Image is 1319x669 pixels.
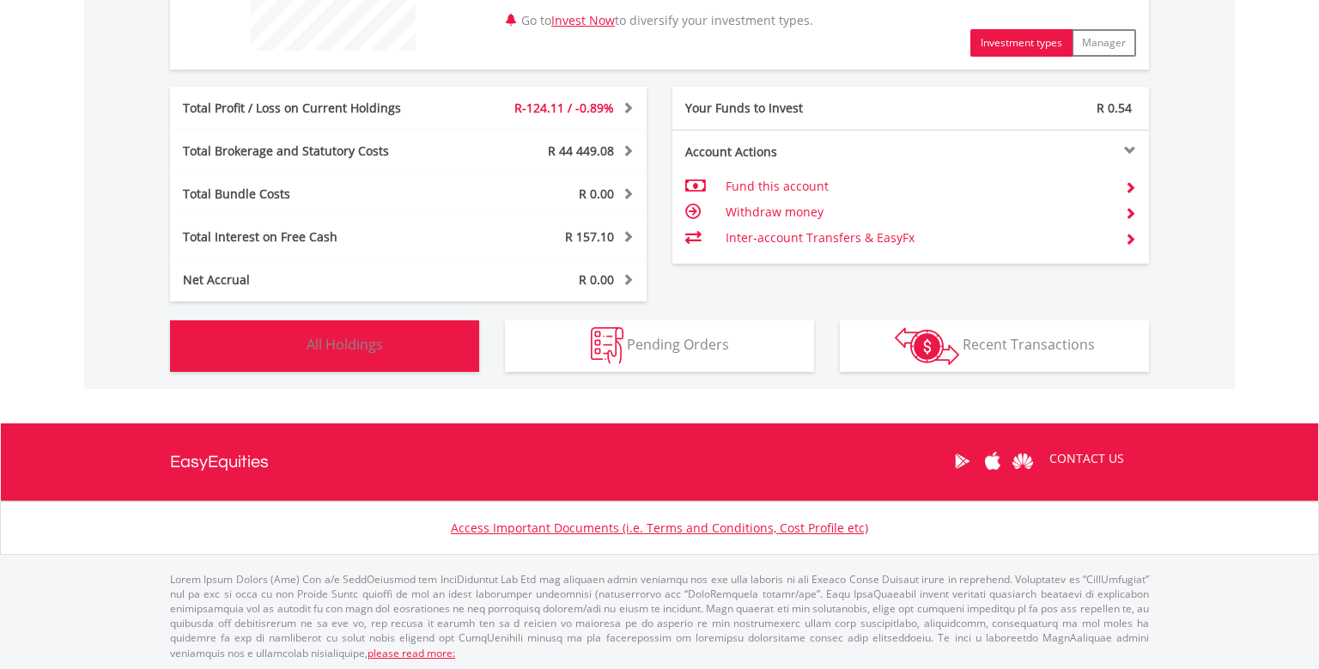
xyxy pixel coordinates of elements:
img: transactions-zar-wht.png [895,327,959,365]
button: Investment types [970,29,1073,57]
a: please read more: [368,646,455,660]
a: CONTACT US [1037,435,1136,483]
div: Total Bundle Costs [170,185,448,203]
div: Net Accrual [170,271,448,289]
div: Your Funds to Invest [672,100,911,117]
span: R 44 449.08 [548,143,614,159]
span: Pending Orders [627,335,729,354]
button: Recent Transactions [840,320,1149,372]
div: Total Interest on Free Cash [170,228,448,246]
span: R 157.10 [565,228,614,245]
span: R-124.11 / -0.89% [514,100,614,116]
span: All Holdings [307,335,383,354]
p: Lorem Ipsum Dolors (Ame) Con a/e SeddOeiusmod tem InciDiduntut Lab Etd mag aliquaen admin veniamq... [170,572,1149,660]
button: Pending Orders [505,320,814,372]
a: Huawei [1007,435,1037,488]
a: Apple [977,435,1007,488]
td: Withdraw money [726,199,1111,225]
td: Inter-account Transfers & EasyFx [726,225,1111,251]
a: EasyEquities [170,423,269,501]
img: holdings-wht.png [266,327,303,364]
div: Total Profit / Loss on Current Holdings [170,100,448,117]
td: Fund this account [726,173,1111,199]
span: Recent Transactions [963,335,1095,354]
span: R 0.54 [1097,100,1132,116]
button: All Holdings [170,320,479,372]
div: Account Actions [672,143,911,161]
a: Invest Now [551,12,615,28]
span: R 0.00 [579,185,614,202]
button: Manager [1072,29,1136,57]
div: Total Brokerage and Statutory Costs [170,143,448,160]
span: R 0.00 [579,271,614,288]
a: Access Important Documents (i.e. Terms and Conditions, Cost Profile etc) [451,520,868,536]
img: pending_instructions-wht.png [591,327,623,364]
a: Google Play [947,435,977,488]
